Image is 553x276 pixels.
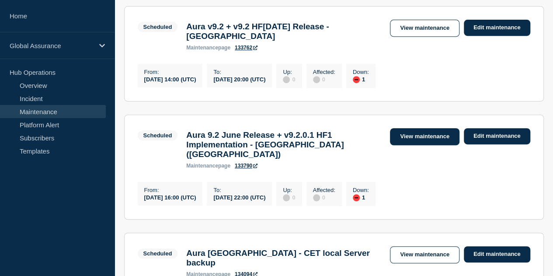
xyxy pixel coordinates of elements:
[283,187,295,193] p: Up :
[353,75,369,83] div: 1
[143,24,172,30] div: Scheduled
[390,246,459,263] a: View maintenance
[235,163,257,169] a: 133790
[186,163,230,169] p: page
[464,20,530,36] a: Edit maintenance
[186,22,381,41] h3: Aura v9.2 + v9.2 HF[DATE] Release - [GEOGRAPHIC_DATA]
[313,187,335,193] p: Affected :
[186,248,381,268] h3: Aura [GEOGRAPHIC_DATA] - CET local Server backup
[186,45,218,51] span: maintenance
[353,69,369,75] p: Down :
[213,193,265,201] div: [DATE] 22:00 (UTC)
[144,193,196,201] div: [DATE] 16:00 (UTC)
[186,45,230,51] p: page
[144,69,196,75] p: From :
[353,194,360,201] div: down
[144,75,196,83] div: [DATE] 14:00 (UTC)
[283,193,295,201] div: 0
[213,69,265,75] p: To :
[283,75,295,83] div: 0
[144,187,196,193] p: From :
[283,194,290,201] div: disabled
[186,163,218,169] span: maintenance
[313,193,335,201] div: 0
[353,193,369,201] div: 1
[186,130,381,159] h3: Aura 9.2 June Release + v9.2.0.1 HF1 Implementation - [GEOGRAPHIC_DATA] ([GEOGRAPHIC_DATA])
[313,69,335,75] p: Affected :
[464,128,530,144] a: Edit maintenance
[464,246,530,262] a: Edit maintenance
[235,45,257,51] a: 133762
[313,76,320,83] div: disabled
[283,69,295,75] p: Up :
[143,132,172,139] div: Scheduled
[283,76,290,83] div: disabled
[213,75,265,83] div: [DATE] 20:00 (UTC)
[313,75,335,83] div: 0
[10,42,94,49] p: Global Assurance
[390,20,459,37] a: View maintenance
[353,76,360,83] div: down
[313,194,320,201] div: disabled
[353,187,369,193] p: Down :
[390,128,459,145] a: View maintenance
[143,250,172,257] div: Scheduled
[213,187,265,193] p: To :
